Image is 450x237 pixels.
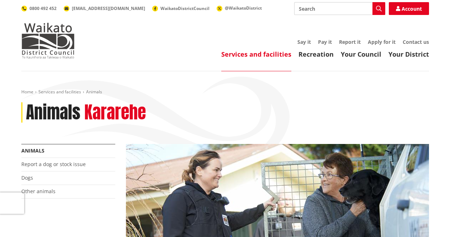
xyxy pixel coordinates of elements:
[403,38,429,45] a: Contact us
[21,161,86,168] a: Report a dog or stock issue
[86,89,102,95] span: Animals
[64,5,145,11] a: [EMAIL_ADDRESS][DOMAIN_NAME]
[160,5,210,11] span: WaikatoDistrictCouncil
[217,5,262,11] a: @WaikatoDistrict
[21,188,55,195] a: Other animals
[30,5,57,11] span: 0800 492 452
[294,2,385,15] input: Search input
[21,89,429,95] nav: breadcrumb
[318,38,332,45] a: Pay it
[84,102,146,123] h2: Kararehe
[38,89,81,95] a: Services and facilities
[221,50,291,58] a: Services and facilities
[298,50,334,58] a: Recreation
[21,89,33,95] a: Home
[225,5,262,11] span: @WaikatoDistrict
[389,2,429,15] a: Account
[388,50,429,58] a: Your District
[339,38,361,45] a: Report it
[152,5,210,11] a: WaikatoDistrictCouncil
[21,174,33,181] a: Dogs
[21,147,44,154] a: Animals
[297,38,311,45] a: Say it
[26,102,80,123] h1: Animals
[21,23,75,58] img: Waikato District Council - Te Kaunihera aa Takiwaa o Waikato
[368,38,396,45] a: Apply for it
[21,5,57,11] a: 0800 492 452
[341,50,381,58] a: Your Council
[72,5,145,11] span: [EMAIL_ADDRESS][DOMAIN_NAME]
